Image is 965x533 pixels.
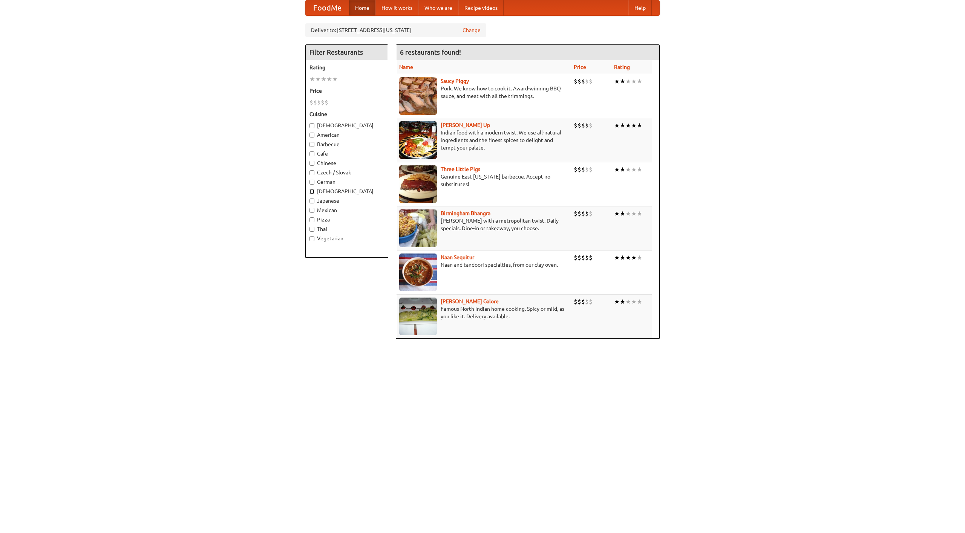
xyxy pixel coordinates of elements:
[399,261,568,269] p: Naan and tandoori specialties, from our clay oven.
[309,178,384,186] label: German
[441,254,474,260] a: Naan Sequitur
[309,206,384,214] label: Mexican
[309,236,314,241] input: Vegetarian
[309,122,384,129] label: [DEMOGRAPHIC_DATA]
[309,197,384,205] label: Japanese
[309,235,384,242] label: Vegetarian
[628,0,652,15] a: Help
[441,210,490,216] b: Birmingham Bhangra
[581,121,585,130] li: $
[399,173,568,188] p: Genuine East [US_STATE] barbecue. Accept no substitutes!
[585,121,589,130] li: $
[458,0,504,15] a: Recipe videos
[309,75,315,83] li: ★
[574,64,586,70] a: Price
[614,121,620,130] li: ★
[441,78,469,84] a: Saucy Piggy
[625,209,631,218] li: ★
[309,180,314,185] input: German
[399,217,568,232] p: [PERSON_NAME] with a metropolitan twist. Daily specials. Dine-in or takeaway, you choose.
[589,121,593,130] li: $
[309,142,314,147] input: Barbecue
[574,209,577,218] li: $
[614,64,630,70] a: Rating
[321,98,325,107] li: $
[585,77,589,86] li: $
[589,209,593,218] li: $
[585,209,589,218] li: $
[441,166,480,172] a: Three Little Pigs
[581,165,585,174] li: $
[306,0,349,15] a: FoodMe
[574,165,577,174] li: $
[309,87,384,95] h5: Price
[589,165,593,174] li: $
[625,77,631,86] li: ★
[309,189,314,194] input: [DEMOGRAPHIC_DATA]
[585,165,589,174] li: $
[400,49,461,56] ng-pluralize: 6 restaurants found!
[577,121,581,130] li: $
[620,254,625,262] li: ★
[577,254,581,262] li: $
[637,121,642,130] li: ★
[309,64,384,71] h5: Rating
[581,209,585,218] li: $
[631,209,637,218] li: ★
[614,165,620,174] li: ★
[321,75,326,83] li: ★
[577,298,581,306] li: $
[309,133,314,137] input: American
[399,77,437,115] img: saucy.jpg
[441,122,490,128] a: [PERSON_NAME] Up
[309,98,313,107] li: $
[614,77,620,86] li: ★
[309,169,384,176] label: Czech / Slovak
[399,209,437,247] img: bhangra.jpg
[309,151,314,156] input: Cafe
[585,298,589,306] li: $
[625,298,631,306] li: ★
[581,298,585,306] li: $
[614,254,620,262] li: ★
[309,159,384,167] label: Chinese
[463,26,481,34] a: Change
[309,161,314,166] input: Chinese
[399,298,437,335] img: currygalore.jpg
[309,227,314,232] input: Thai
[441,298,499,304] a: [PERSON_NAME] Galore
[326,75,332,83] li: ★
[631,121,637,130] li: ★
[317,98,321,107] li: $
[574,121,577,130] li: $
[418,0,458,15] a: Who we are
[309,216,384,223] label: Pizza
[637,77,642,86] li: ★
[614,298,620,306] li: ★
[577,77,581,86] li: $
[375,0,418,15] a: How it works
[625,121,631,130] li: ★
[309,199,314,203] input: Japanese
[631,298,637,306] li: ★
[637,298,642,306] li: ★
[309,208,314,213] input: Mexican
[399,85,568,100] p: Pork. We know how to cook it. Award-winning BBQ sauce, and meat with all the trimmings.
[309,217,314,222] input: Pizza
[620,165,625,174] li: ★
[631,254,637,262] li: ★
[631,77,637,86] li: ★
[581,254,585,262] li: $
[399,305,568,320] p: Famous North Indian home cooking. Spicy or mild, as you like it. Delivery available.
[309,131,384,139] label: American
[625,165,631,174] li: ★
[637,254,642,262] li: ★
[637,209,642,218] li: ★
[399,64,413,70] a: Name
[589,77,593,86] li: $
[614,209,620,218] li: ★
